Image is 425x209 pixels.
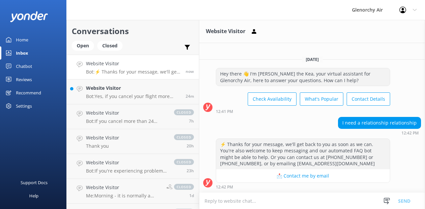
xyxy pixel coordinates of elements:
[347,92,390,106] button: Contact Details
[338,117,421,129] div: I need a relationship relationship
[187,168,194,174] span: Sep 17 2025 12:46pm (UTC +12:00) Pacific/Auckland
[216,110,233,114] strong: 12:41 PM
[86,93,181,99] p: Bot: Yes, if you cancel your flight more than 24 hours before the scheduled departure, you will r...
[86,69,181,75] p: Bot: ⚡ Thanks for your message, we'll get back to you as soon as we can. You're also welcome to k...
[86,184,161,191] h4: Website Visitor
[67,104,199,129] a: Website VisitorBot:If you cancel more than 24 hours in advance, there is no cancellation charge.c...
[186,93,194,99] span: Sep 18 2025 12:17pm (UTC +12:00) Pacific/Auckland
[216,109,390,114] div: Sep 18 2025 12:41pm (UTC +12:00) Pacific/Auckland
[86,143,119,149] p: Thank you
[186,69,194,74] span: Sep 18 2025 12:42pm (UTC +12:00) Pacific/Auckland
[174,184,194,190] span: closed
[16,99,32,113] div: Settings
[300,92,343,106] button: What's Popular
[16,60,32,73] div: Chatbot
[189,118,194,124] span: Sep 18 2025 05:17am (UTC +12:00) Pacific/Auckland
[97,41,123,51] div: Closed
[216,68,390,86] div: Hey there 👋 I'm [PERSON_NAME] the Kea, your virtual assistant for Glenorchy Air, here to answer y...
[67,154,199,179] a: Website VisitorBot:If you're experiencing problems with the online booking process, please contac...
[206,27,245,36] h3: Website Visitor
[67,179,199,204] a: Website VisitorMe:Morning - it is normally a little less quieter than the summer months. All of t...
[401,131,419,135] strong: 12:42 PM
[16,73,32,86] div: Reviews
[174,134,194,140] span: closed
[86,168,167,174] p: Bot: If you're experiencing problems with the online booking process, please contact the Glenorch...
[86,84,181,92] h4: Website Visitor
[86,134,119,141] h4: Website Visitor
[86,60,181,67] h4: Website Visitor
[86,109,167,117] h4: Website Visitor
[338,131,421,135] div: Sep 18 2025 12:42pm (UTC +12:00) Pacific/Auckland
[21,176,47,189] div: Support Docs
[16,46,28,60] div: Inbox
[216,139,390,169] div: ⚡ Thanks for your message, we'll get back to you as soon as we can. You're also welcome to keep m...
[10,11,48,22] img: yonder-white-logo.png
[16,33,28,46] div: Home
[72,25,194,37] h2: Conversations
[86,118,167,124] p: Bot: If you cancel more than 24 hours in advance, there is no cancellation charge.
[29,189,39,202] div: Help
[67,79,199,104] a: Website VisitorBot:Yes, if you cancel your flight more than 24 hours before the scheduled departu...
[216,184,390,189] div: Sep 18 2025 12:42pm (UTC +12:00) Pacific/Auckland
[16,86,41,99] div: Recommend
[174,109,194,115] span: closed
[302,57,323,62] span: [DATE]
[248,92,297,106] button: Check Availability
[189,193,194,198] span: Sep 17 2025 10:34am (UTC +12:00) Pacific/Auckland
[72,42,97,49] a: Open
[216,185,233,189] strong: 12:42 PM
[187,143,194,149] span: Sep 17 2025 04:02pm (UTC +12:00) Pacific/Auckland
[67,129,199,154] a: Website VisitorThank youclosed20h
[72,41,94,51] div: Open
[86,159,167,166] h4: Website Visitor
[97,42,126,49] a: Closed
[67,55,199,79] a: Website VisitorBot:⚡ Thanks for your message, we'll get back to you as soon as we can. You're als...
[216,169,390,183] button: 📩 Contact me by email
[174,159,194,165] span: closed
[86,193,161,199] p: Me: Morning - it is normally a little less quieter than the summer months. All of the vessels hav...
